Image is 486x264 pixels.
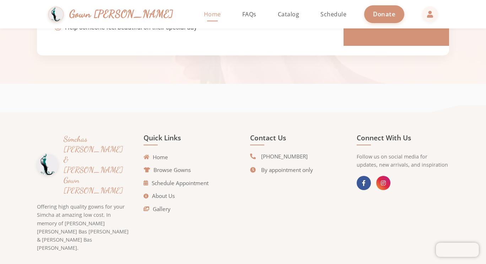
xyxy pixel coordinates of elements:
span: Schedule [320,10,346,18]
span: By appointment only [261,166,313,174]
iframe: Chatra live chat [436,243,479,257]
p: Offering high quality gowns for your Simcha at amazing low cost. In memory of [PERSON_NAME] [PERS... [37,203,129,252]
a: Schedule Appointment [144,179,209,187]
h4: Connect With Us [357,134,449,145]
img: Gown Gmach Logo [37,154,58,175]
span: FAQs [242,10,256,18]
p: Follow us on social media for updates, new arrivals, and inspiration [357,152,449,169]
span: Catalog [278,10,299,18]
span: Home [204,10,221,18]
a: Home [144,153,168,161]
h3: Simchas [PERSON_NAME] & [PERSON_NAME] Gown [PERSON_NAME] [64,134,129,196]
a: Donate [364,5,404,23]
span: [PHONE_NUMBER] [261,152,308,161]
h4: Quick Links [144,134,236,145]
span: Gown [PERSON_NAME] [69,6,173,22]
a: Browse Gowns [144,166,191,174]
a: Gallery [144,205,171,213]
a: About Us [144,192,175,200]
img: Gown Gmach Logo [48,6,64,22]
a: Gown [PERSON_NAME] [48,5,180,24]
h4: Contact Us [250,134,342,145]
span: Donate [373,10,395,18]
